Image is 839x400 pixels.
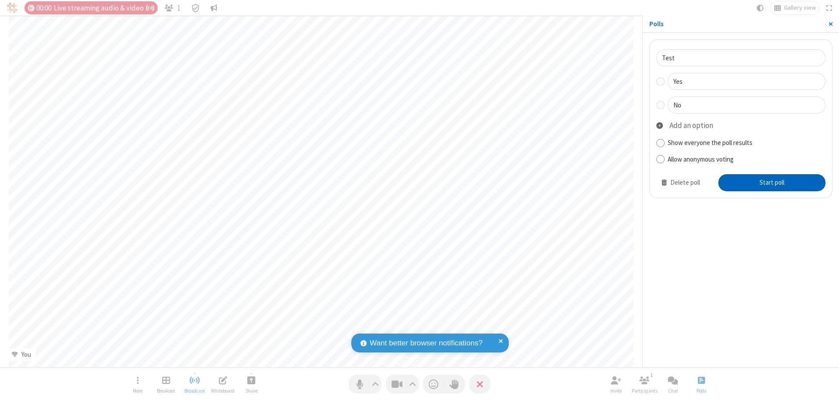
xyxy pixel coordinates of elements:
[407,375,419,393] button: Video setting
[246,388,257,393] span: Share
[210,372,236,397] button: Open shared whiteboard
[656,120,825,131] button: Add an option
[668,97,825,114] input: Option 2
[648,371,655,379] div: 1
[697,388,706,393] span: Polls
[36,4,52,12] span: 00:00
[670,178,700,186] span: Delete poll
[631,372,658,397] button: Open participant list
[184,388,205,393] span: Broadcast
[656,49,825,66] input: Ask a poll question...
[822,16,839,32] button: Close sidebar
[349,375,381,393] button: Mute (⌘+Shift+A)
[668,388,678,393] span: Chat
[660,372,686,397] button: Open chat
[668,138,825,148] label: Show everyone the poll results
[770,1,819,14] button: Change layout
[718,174,826,192] button: Start poll
[784,4,816,11] span: Gallery view
[688,372,714,397] button: Close poll
[177,4,180,12] span: 1
[370,338,482,349] span: Want better browser notifications?
[133,388,142,393] span: More
[211,388,235,393] span: Whiteboard
[153,372,179,397] button: Manage Breakout Rooms
[370,375,381,393] button: Audio settings
[610,388,622,393] span: Invite
[469,375,490,393] button: End or leave meeting
[656,175,705,191] button: Delete poll
[669,121,713,130] span: Add an option
[632,388,658,393] span: Participants
[207,1,221,14] button: Conversation
[54,4,154,12] span: Live streaming audio & video
[753,1,767,14] button: Using system theme
[823,1,836,14] button: Fullscreen
[668,155,825,165] label: Allow anonymous voting
[649,19,822,29] p: Polls
[161,1,184,14] button: Open participant list
[18,350,34,360] div: You
[157,388,175,393] span: Breakout
[24,1,158,14] div: Timer
[7,3,17,13] img: QA Selenium DO NOT DELETE OR CHANGE
[125,372,151,397] button: Open menu
[187,1,204,14] div: Meeting details Encryption enabled
[603,372,629,397] button: Invite participants (⌘+Shift+I)
[238,372,264,397] button: Start sharing
[668,73,825,90] input: Option 1
[444,375,465,393] button: Raise hand
[181,372,208,397] button: Stop broadcast
[423,375,444,393] button: Send a reaction
[146,4,154,12] span: Auto broadcast is active
[386,375,419,393] button: Stop video (⌘+Shift+V)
